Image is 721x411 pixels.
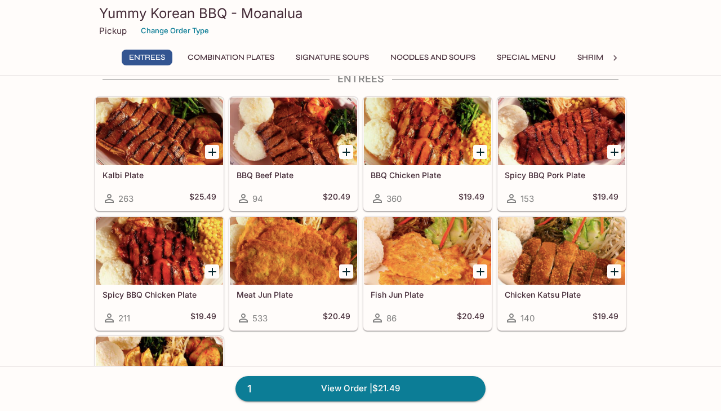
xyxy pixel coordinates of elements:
button: Add Meat Jun Plate [339,264,353,279]
h5: $19.49 [190,311,216,325]
button: Special Menu [491,50,562,65]
h5: $19.49 [459,192,484,205]
button: Add BBQ Beef Plate [339,145,353,159]
button: Add Kalbi Plate [205,145,219,159]
button: Noodles and Soups [384,50,482,65]
a: Spicy BBQ Chicken Plate211$19.49 [95,216,224,330]
span: 94 [252,193,263,204]
a: Kalbi Plate263$25.49 [95,97,224,211]
h5: Meat Jun Plate [237,290,350,299]
h5: $25.49 [189,192,216,205]
button: Add BBQ Chicken Plate [473,145,487,159]
button: Change Order Type [136,22,214,39]
a: BBQ Beef Plate94$20.49 [229,97,358,211]
h5: $20.49 [323,311,350,325]
span: 140 [520,313,535,324]
a: Meat Jun Plate533$20.49 [229,216,358,330]
h5: BBQ Chicken Plate [371,170,484,180]
button: Combination Plates [181,50,281,65]
span: 153 [520,193,534,204]
a: 1View Order |$21.49 [235,376,486,401]
button: Signature Soups [290,50,375,65]
div: Chicken Katsu Plate [498,217,625,285]
span: 360 [386,193,402,204]
h3: Yummy Korean BBQ - Moanalua [99,5,622,22]
h5: Chicken Katsu Plate [505,290,618,299]
button: Add Spicy BBQ Chicken Plate [205,264,219,279]
button: Add Spicy BBQ Pork Plate [607,145,621,159]
button: Add Chicken Katsu Plate [607,264,621,279]
a: Spicy BBQ Pork Plate153$19.49 [497,97,626,211]
a: BBQ Chicken Plate360$19.49 [363,97,492,211]
button: Shrimp Combos [571,50,652,65]
button: Add Fish Jun Plate [473,264,487,279]
p: Pickup [99,25,127,36]
h5: Spicy BBQ Chicken Plate [103,290,216,299]
div: Kalbi Plate [96,98,223,165]
span: 86 [386,313,397,324]
h5: $19.49 [593,192,618,205]
div: BBQ Chicken Plate [364,98,491,165]
a: Chicken Katsu Plate140$19.49 [497,216,626,330]
h5: BBQ Beef Plate [237,170,350,180]
a: Fish Jun Plate86$20.49 [363,216,492,330]
h5: $20.49 [323,192,350,205]
div: Spicy BBQ Chicken Plate [96,217,223,285]
h4: Entrees [95,73,626,85]
div: Spicy BBQ Pork Plate [498,98,625,165]
div: Meat Jun Plate [230,217,357,285]
h5: Kalbi Plate [103,170,216,180]
h5: Fish Jun Plate [371,290,484,299]
h5: $20.49 [457,311,484,325]
h5: Spicy BBQ Pork Plate [505,170,618,180]
span: 533 [252,313,268,324]
span: 211 [118,313,130,324]
div: Fried Man Doo Plate [96,337,223,404]
span: 1 [241,381,258,397]
div: Fish Jun Plate [364,217,491,285]
span: 263 [118,193,133,204]
h5: $19.49 [593,311,618,325]
div: BBQ Beef Plate [230,98,357,165]
button: Entrees [122,50,172,65]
